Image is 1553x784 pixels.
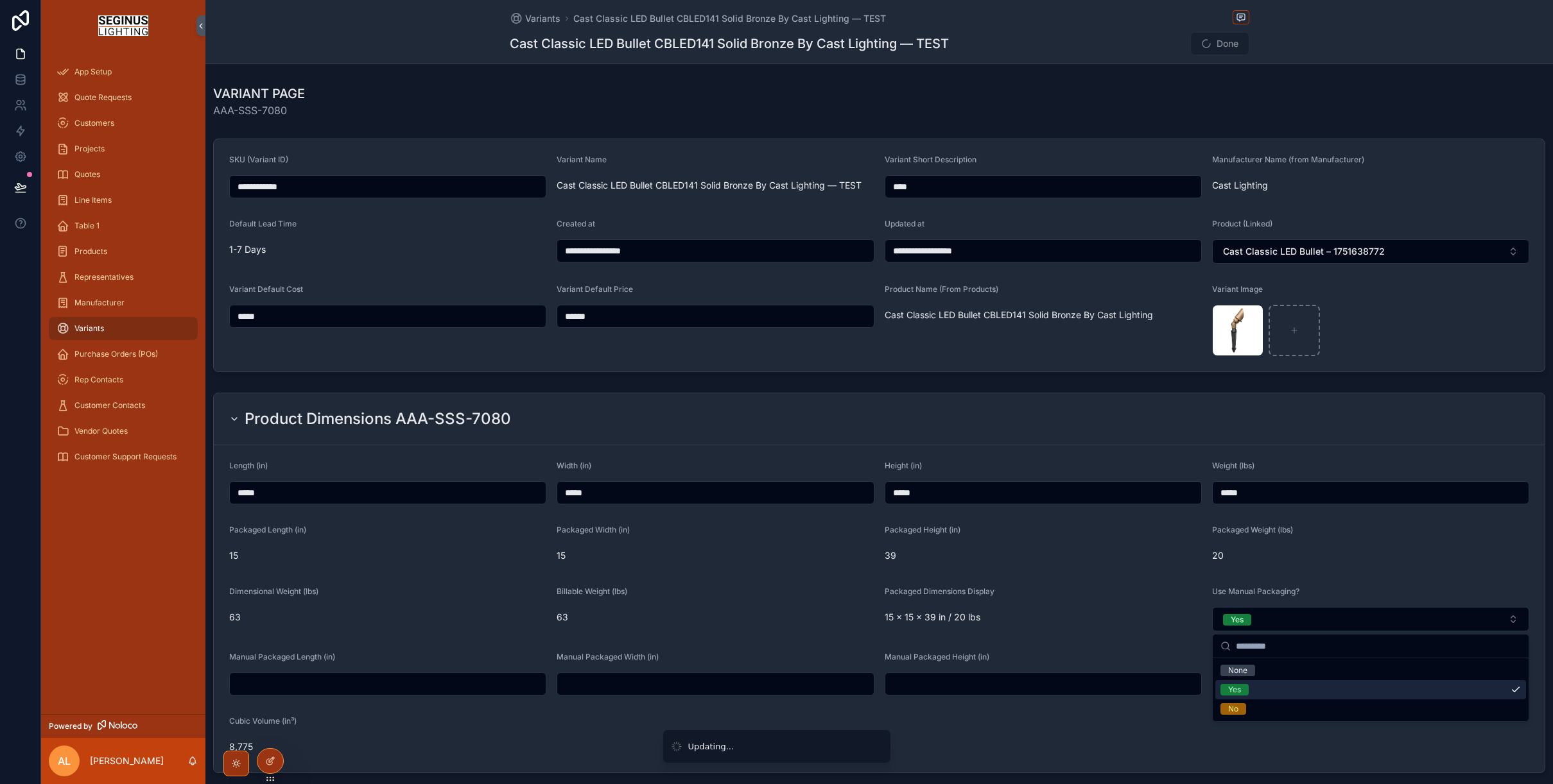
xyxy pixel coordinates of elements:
[74,426,128,436] span: Vendor Quotes
[229,155,288,164] span: SKU (Variant ID)
[1212,284,1263,294] span: Variant Image
[885,309,1202,321] span: Cast Classic LED Bullet CBLED141 Solid Bronze By Cast Lighting
[1223,245,1385,258] span: Cast Classic LED Bullet – 1751638772
[74,195,112,205] span: Line Items
[557,549,874,562] span: 15
[74,67,112,77] span: App Setup
[1212,219,1272,228] span: Product (Linked)
[49,214,198,237] a: Table 1
[1228,665,1247,676] div: None
[885,586,994,596] span: Packaged Dimensions Display
[74,323,104,334] span: Variants
[229,461,268,470] span: Length (in)
[49,394,198,417] a: Customer Contacts
[74,375,123,385] span: Rep Contacts
[885,611,1202,624] span: 15 x 15 x 39 in / 20 lbs
[74,221,100,231] span: Table 1
[1212,179,1529,192] span: Cast Lighting
[1213,658,1529,721] div: Suggestions
[49,420,198,443] a: Vendor Quotes
[229,716,297,726] span: Cubic Volume (in³)
[885,284,998,294] span: Product Name (From Products)
[49,291,198,314] a: Manufacturer
[1212,239,1529,264] button: Select Button
[1228,703,1238,715] div: No
[74,349,158,359] span: Purchase Orders (POs)
[1212,525,1293,534] span: Packaged Weight (lbs)
[1212,549,1529,562] span: 20
[1212,461,1254,470] span: Weight (lbs)
[49,368,198,391] a: Rep Contacts
[1212,586,1299,596] span: Use Manual Packaging?
[688,740,734,753] div: Updating...
[49,343,198,366] a: Purchase Orders (POs)
[74,298,125,308] span: Manufacturer
[41,51,205,485] div: scrollable content
[74,92,132,103] span: Quote Requests
[885,549,1202,562] span: 39
[229,243,546,256] span: 1-7 Days
[49,60,198,83] a: App Setup
[98,15,148,36] img: App logo
[74,169,100,180] span: Quotes
[229,284,303,294] span: Variant Default Cost
[1212,155,1364,164] span: Manufacturer Name (from Manufacturer)
[885,461,922,470] span: Height (in)
[229,586,318,596] span: Dimensional Weight (lbs)
[557,219,595,228] span: Created at
[49,137,198,160] a: Projects
[49,240,198,263] a: Products
[229,740,546,753] span: 8,775
[49,112,198,135] a: Customers
[229,652,335,661] span: Manual Packaged Length (in)
[557,652,659,661] span: Manual Packaged Width (in)
[885,652,989,661] span: Manual Packaged Height (in)
[885,155,976,164] span: Variant Short Description
[510,35,949,53] h1: Cast Classic LED Bullet CBLED141 Solid Bronze By Cast Lighting — TEST
[49,86,198,109] a: Quote Requests
[229,219,297,228] span: Default Lead Time
[229,525,306,534] span: Packaged Length (in)
[525,12,560,25] span: Variants
[74,272,134,282] span: Representatives
[49,317,198,340] a: Variants
[885,219,924,228] span: Updated at
[58,753,71,769] span: AL
[49,189,198,212] a: Line Items
[49,163,198,186] a: Quotes
[557,586,627,596] span: Billable Weight (lbs)
[557,461,591,470] span: Width (in)
[557,179,874,192] span: Cast Classic LED Bullet CBLED141 Solid Bronze By Cast Lighting — TEST
[229,611,546,624] span: 63
[1228,684,1241,695] div: Yes
[213,103,305,118] span: AAA-SSS-7080
[1212,607,1529,631] button: Select Button
[49,445,198,468] a: Customer Support Requests
[213,85,305,103] h1: VARIANT PAGE
[49,721,92,731] span: Powered by
[557,611,874,624] span: 63
[74,144,105,154] span: Projects
[885,525,960,534] span: Packaged Height (in)
[245,409,511,429] h2: Product Dimensions AAA-SSS-7080
[74,452,177,462] span: Customer Support Requests
[557,155,607,164] span: Variant Name
[229,549,546,562] span: 15
[74,246,107,257] span: Products
[1231,614,1244,626] div: Yes
[49,266,198,289] a: Representatives
[510,12,560,25] a: Variants
[557,525,630,534] span: Packaged Width (in)
[41,714,205,738] a: Powered by
[74,118,114,128] span: Customers
[74,400,145,411] span: Customer Contacts
[573,12,886,25] a: Cast Classic LED Bullet CBLED141 Solid Bronze By Cast Lighting — TEST
[557,284,633,294] span: Variant Default Price
[90,754,164,767] p: [PERSON_NAME]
